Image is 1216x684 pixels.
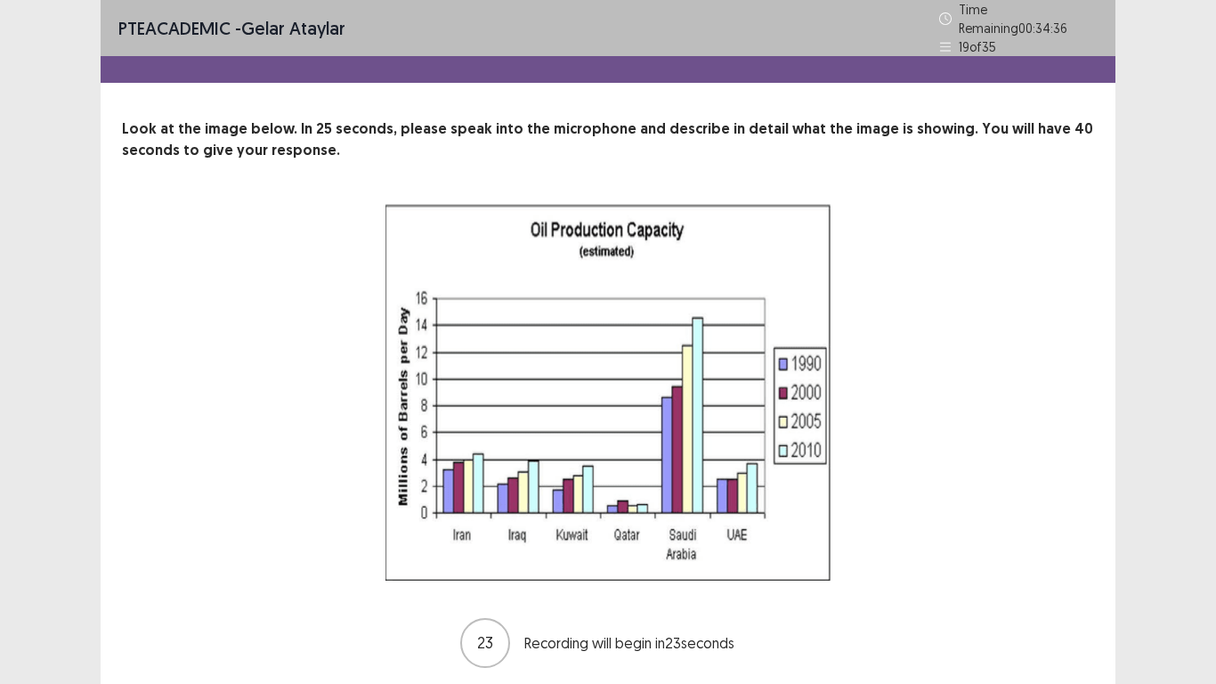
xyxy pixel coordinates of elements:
[959,37,996,56] p: 19 of 35
[524,632,756,654] p: Recording will begin in 23 seconds
[385,204,831,581] img: image-description
[118,17,231,39] span: PTE academic
[122,118,1094,161] p: Look at the image below. In 25 seconds, please speak into the microphone and describe in detail w...
[118,15,345,42] p: - Gelar Ataylar
[477,631,493,655] p: 23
